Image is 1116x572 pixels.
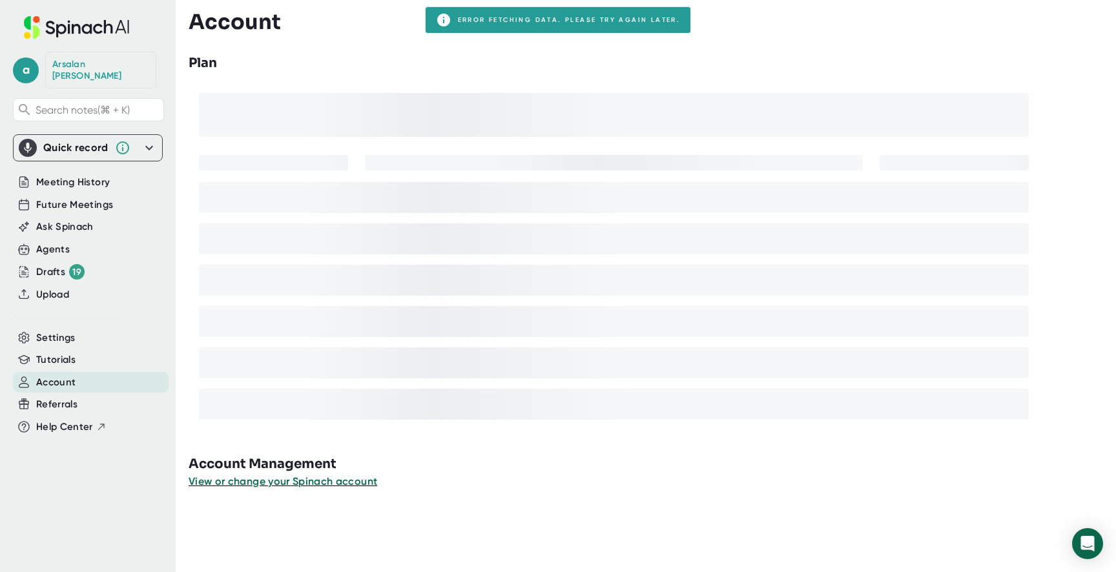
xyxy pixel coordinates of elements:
button: View or change your Spinach account [189,474,377,489]
div: Quick record [43,141,108,154]
span: Help Center [36,420,93,434]
div: 19 [69,264,85,280]
div: Open Intercom Messenger [1072,528,1103,559]
span: Search notes (⌘ + K) [36,104,130,116]
button: Drafts 19 [36,264,85,280]
button: Settings [36,331,76,345]
button: Ask Spinach [36,220,94,234]
button: Referrals [36,397,77,412]
button: Future Meetings [36,198,113,212]
h3: Plan [189,54,217,73]
button: Upload [36,287,69,302]
span: a [13,57,39,83]
button: Tutorials [36,352,76,367]
div: Drafts [36,264,85,280]
span: View or change your Spinach account [189,475,377,487]
button: Help Center [36,420,107,434]
div: Arsalan Zaidi [52,59,149,81]
button: Meeting History [36,175,110,190]
button: Account [36,375,76,390]
button: Agents [36,242,70,257]
h3: Account [189,10,281,34]
div: Quick record [19,135,157,161]
h3: Account Management [189,455,1116,474]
